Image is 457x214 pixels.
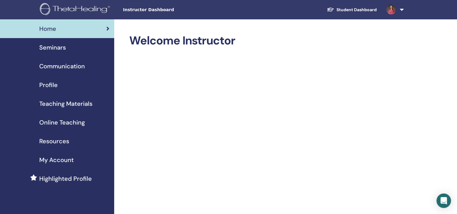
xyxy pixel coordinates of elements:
span: Profile [39,80,58,89]
span: Seminars [39,43,66,52]
h2: Welcome Instructor [129,34,403,48]
span: My Account [39,155,74,164]
img: logo.png [40,3,112,17]
img: default.jpg [386,5,396,15]
span: Home [39,24,56,33]
div: Open Intercom Messenger [436,193,451,208]
a: Student Dashboard [322,4,381,15]
span: Highlighted Profile [39,174,92,183]
span: Communication [39,62,85,71]
span: Resources [39,137,69,146]
span: Instructor Dashboard [123,7,214,13]
img: graduation-cap-white.svg [327,7,334,12]
span: Teaching Materials [39,99,92,108]
span: Online Teaching [39,118,85,127]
